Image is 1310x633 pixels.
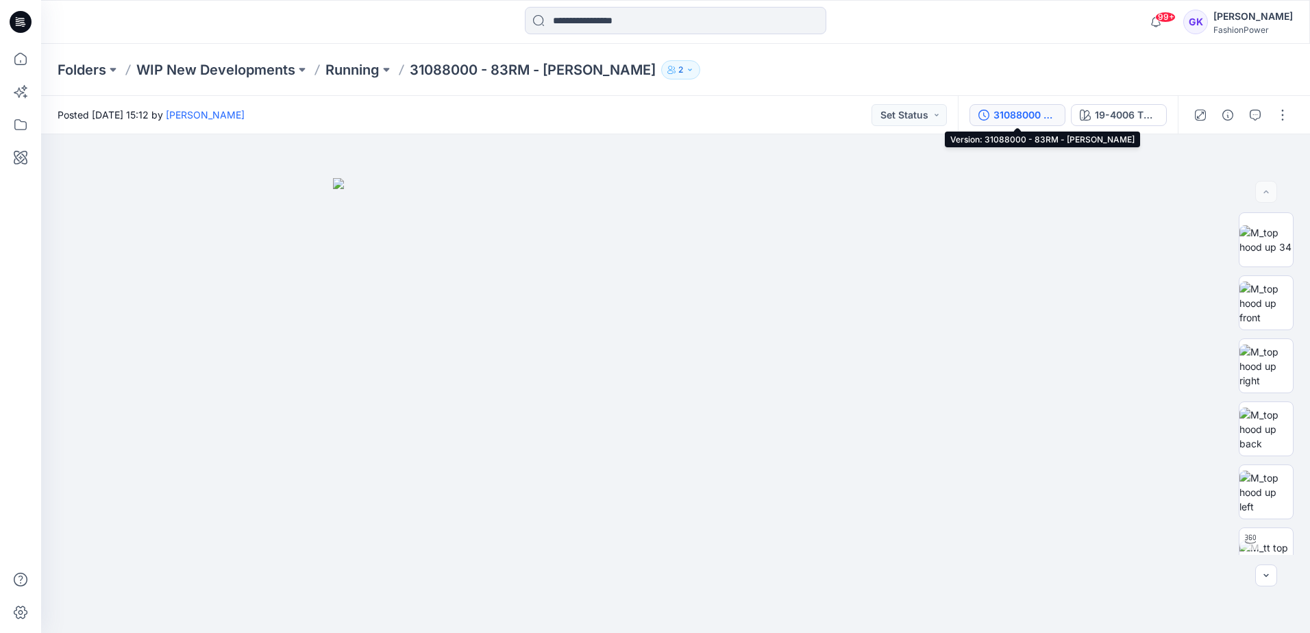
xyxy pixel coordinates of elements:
[58,60,106,79] a: Folders
[166,109,245,121] a: [PERSON_NAME]
[661,60,700,79] button: 2
[993,108,1056,123] div: 31088000 - 83RM - Reed
[1071,104,1167,126] button: 19-4006 TPG Caviar
[333,178,1018,633] img: eyJhbGciOiJIUzI1NiIsImtpZCI6IjAiLCJzbHQiOiJzZXMiLCJ0eXAiOiJKV1QifQ.eyJkYXRhIjp7InR5cGUiOiJzdG9yYW...
[410,60,656,79] p: 31088000 - 83RM - [PERSON_NAME]
[1239,408,1293,451] img: M_top hood up back
[1213,8,1293,25] div: [PERSON_NAME]
[1239,345,1293,388] img: M_top hood up right
[1183,10,1208,34] div: GK
[1239,471,1293,514] img: M_top hood up left
[678,62,683,77] p: 2
[325,60,380,79] a: Running
[1095,108,1158,123] div: 19-4006 TPG Caviar
[136,60,295,79] a: WIP New Developments
[969,104,1065,126] button: 31088000 - 83RM - [PERSON_NAME]
[1155,12,1176,23] span: 99+
[1213,25,1293,35] div: FashionPower
[1217,104,1239,126] button: Details
[58,108,245,122] span: Posted [DATE] 15:12 by
[1239,225,1293,254] img: M_top hood up 34
[1239,282,1293,325] img: M_top hood up front
[1239,541,1293,569] img: M_tt top hood up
